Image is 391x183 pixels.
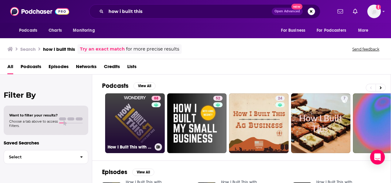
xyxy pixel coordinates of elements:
button: open menu [354,25,376,36]
a: PodcastsView All [102,82,156,90]
h2: Episodes [102,168,127,176]
h3: How I Built This with [PERSON_NAME] [108,144,152,150]
p: Saved Searches [4,140,88,146]
span: Open Advanced [274,10,300,13]
span: For Podcasters [317,26,346,35]
span: For Business [281,26,305,35]
span: Choose a tab above to access filters. [9,119,58,128]
span: for more precise results [126,46,179,53]
a: 24 [275,96,285,101]
input: Search podcasts, credits, & more... [106,6,272,16]
a: Try an exact match [80,46,125,53]
img: User Profile [367,5,381,18]
div: Search podcasts, credits, & more... [89,4,320,18]
span: 24 [278,96,282,102]
div: Open Intercom Messenger [370,150,385,165]
span: Charts [49,26,62,35]
h3: how i built this [43,46,75,52]
button: Send feedback [350,47,381,52]
a: Episodes [49,62,69,74]
a: Charts [45,25,65,36]
a: 88 [152,96,161,101]
a: 7 [341,96,348,101]
span: Podcasts [19,26,37,35]
span: More [358,26,369,35]
a: Show notifications dropdown [350,6,360,17]
button: Show profile menu [367,5,381,18]
a: Lists [127,62,136,74]
h2: Filter By [4,91,88,100]
a: Show notifications dropdown [335,6,346,17]
a: Podcasts [21,62,41,74]
span: New [291,4,302,10]
h3: Search [20,46,36,52]
span: Want to filter your results? [9,113,58,117]
img: Podchaser - Follow, Share and Rate Podcasts [10,6,69,17]
button: open menu [277,25,313,36]
span: Monitoring [73,26,95,35]
button: open menu [15,25,45,36]
button: open menu [313,25,355,36]
span: 52 [216,96,220,102]
span: Select [4,155,75,159]
svg: Add a profile image [376,5,381,10]
a: 88How I Built This with [PERSON_NAME] [105,93,165,153]
a: 24 [229,93,289,153]
button: open menu [69,25,103,36]
a: Networks [76,62,97,74]
a: EpisodesView All [102,168,154,176]
h2: Podcasts [102,82,128,90]
a: Credits [104,62,120,74]
a: 7 [291,93,351,153]
span: 7 [343,96,346,102]
a: All [7,62,13,74]
button: Select [4,150,88,164]
a: 52 [167,93,227,153]
span: 88 [154,96,158,102]
span: Logged in as xan.giglio [367,5,381,18]
button: View All [132,169,154,176]
a: 52 [213,96,223,101]
button: View All [133,82,156,90]
button: Open AdvancedNew [272,8,303,15]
